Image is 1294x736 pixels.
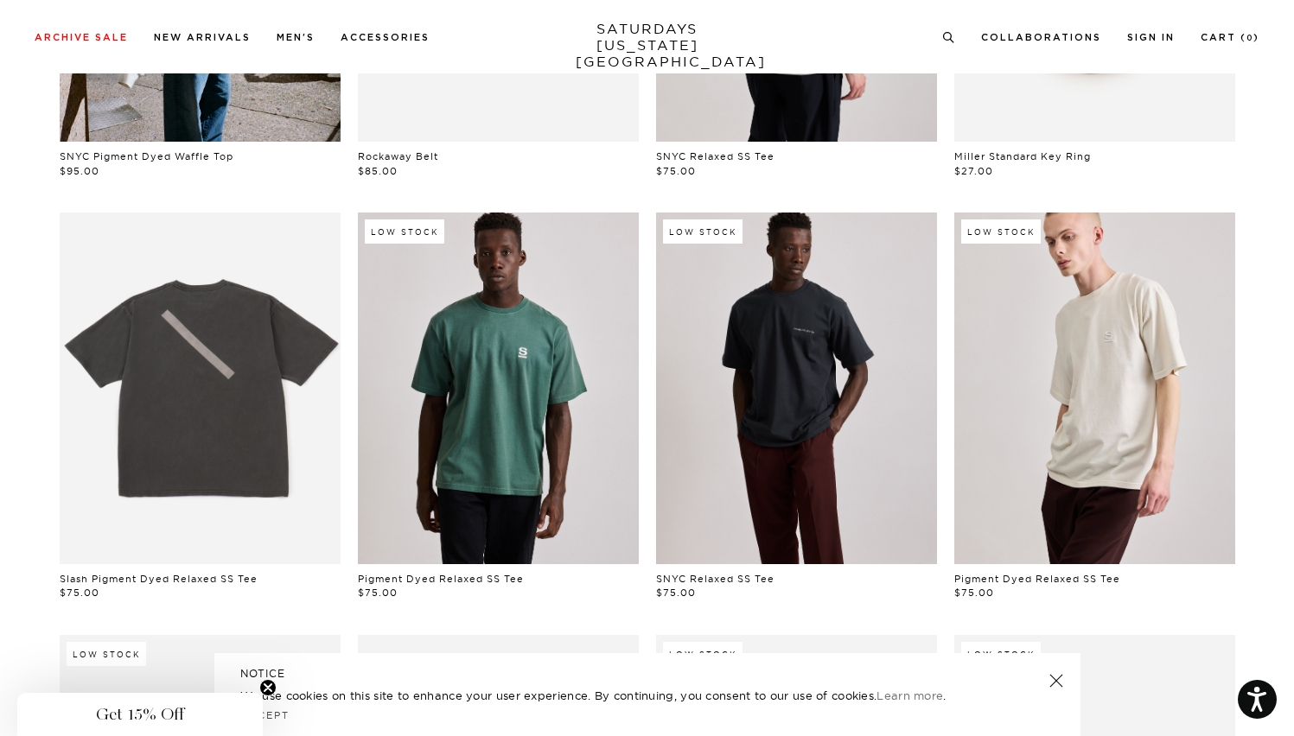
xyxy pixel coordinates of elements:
[358,587,398,599] span: $75.00
[358,150,438,162] a: Rockaway Belt
[876,688,943,702] a: Learn more
[961,642,1041,666] div: Low Stock
[240,666,1055,682] h5: NOTICE
[17,693,263,736] div: Get 15% OffClose teaser
[981,33,1101,42] a: Collaborations
[954,587,994,599] span: $75.00
[663,219,743,244] div: Low Stock
[1246,35,1253,42] small: 0
[35,33,128,42] a: Archive Sale
[240,709,290,721] a: Accept
[961,219,1041,244] div: Low Stock
[341,33,430,42] a: Accessories
[954,165,993,177] span: $27.00
[67,642,146,666] div: Low Stock
[656,150,774,162] a: SNYC Relaxed SS Tee
[277,33,315,42] a: Men's
[663,642,743,666] div: Low Stock
[358,165,398,177] span: $85.00
[576,21,718,70] a: SATURDAYS[US_STATE][GEOGRAPHIC_DATA]
[60,150,233,162] a: SNYC Pigment Dyed Waffle Top
[365,219,444,244] div: Low Stock
[259,679,277,696] button: Close teaser
[954,573,1120,585] a: Pigment Dyed Relaxed SS Tee
[1201,33,1259,42] a: Cart (0)
[954,150,1091,162] a: Miller Standard Key Ring
[1127,33,1175,42] a: Sign In
[60,573,258,585] a: Slash Pigment Dyed Relaxed SS Tee
[656,165,696,177] span: $75.00
[358,573,524,585] a: Pigment Dyed Relaxed SS Tee
[656,587,696,599] span: $75.00
[96,704,184,725] span: Get 15% Off
[60,165,99,177] span: $95.00
[656,573,774,585] a: SNYC Relaxed SS Tee
[154,33,251,42] a: New Arrivals
[240,687,993,704] p: We use cookies on this site to enhance your user experience. By continuing, you consent to our us...
[60,587,99,599] span: $75.00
